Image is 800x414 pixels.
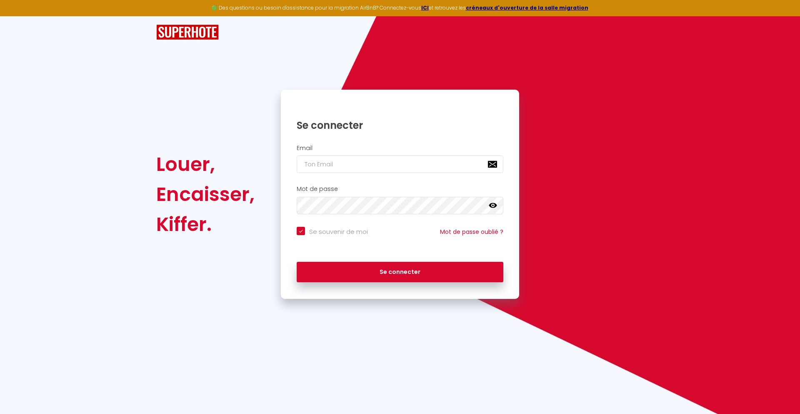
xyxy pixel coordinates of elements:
[421,4,429,11] a: ICI
[297,186,503,193] h2: Mot de passe
[297,145,503,152] h2: Email
[156,179,255,209] div: Encaisser,
[156,209,255,239] div: Kiffer.
[466,4,588,11] a: créneaux d'ouverture de la salle migration
[156,25,219,40] img: SuperHote logo
[297,156,503,173] input: Ton Email
[156,149,255,179] div: Louer,
[297,119,503,132] h1: Se connecter
[297,262,503,283] button: Se connecter
[440,228,503,236] a: Mot de passe oublié ?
